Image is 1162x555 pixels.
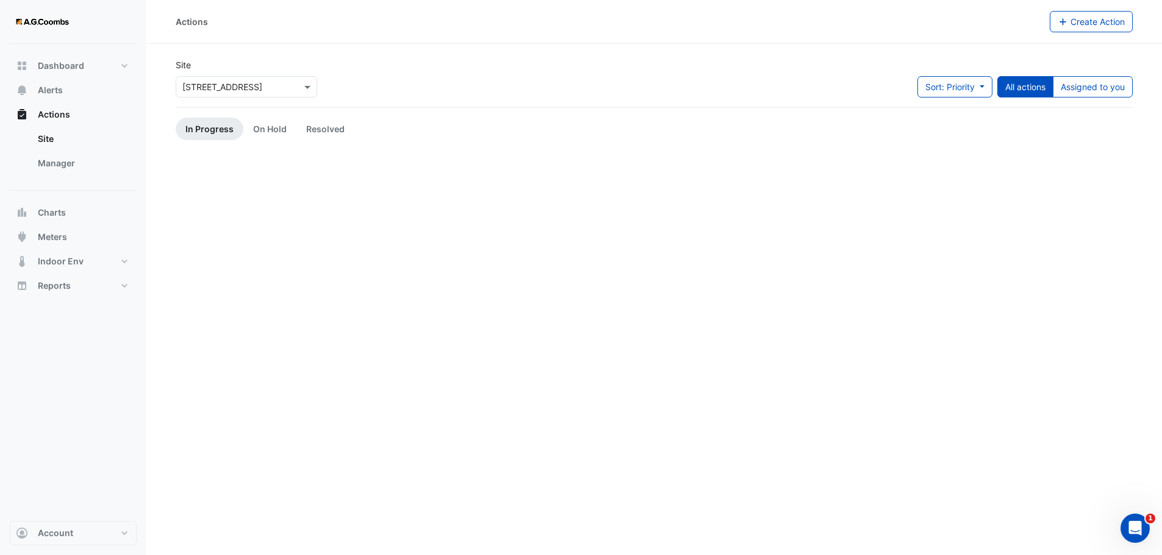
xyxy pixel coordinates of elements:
span: Sort: Priority [925,82,975,92]
a: In Progress [176,118,243,140]
img: Company Logo [15,10,70,34]
a: On Hold [243,118,296,140]
button: Actions [10,102,137,127]
button: Create Action [1050,11,1133,32]
a: Resolved [296,118,354,140]
span: Actions [38,108,70,121]
button: Reports [10,274,137,298]
a: Site [28,127,137,151]
span: Dashboard [38,60,84,72]
span: 1 [1146,514,1155,523]
span: Account [38,527,73,539]
span: Reports [38,280,71,292]
button: Assigned to you [1053,76,1133,97]
div: Actions [176,15,208,28]
span: Alerts [38,84,63,96]
button: All actions [997,76,1053,97]
iframe: Intercom live chat [1121,514,1150,543]
app-icon: Indoor Env [16,255,28,267]
app-icon: Alerts [16,84,28,96]
span: Create Action [1071,16,1125,27]
button: Dashboard [10,54,137,78]
app-icon: Reports [16,280,28,292]
button: Sort: Priority [917,76,992,97]
a: Manager [28,151,137,175]
label: Site [176,58,191,71]
button: Indoor Env [10,249,137,274]
button: Account [10,521,137,545]
app-icon: Charts [16,207,28,219]
app-icon: Dashboard [16,60,28,72]
app-icon: Meters [16,231,28,243]
span: Indoor Env [38,255,84,267]
span: Meters [38,231,67,243]
button: Meters [10,225,137,249]
div: Actions [10,127,137,180]
app-icon: Actions [16,108,28,121]
button: Charts [10,200,137,225]
button: Alerts [10,78,137,102]
span: Charts [38,207,66,219]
